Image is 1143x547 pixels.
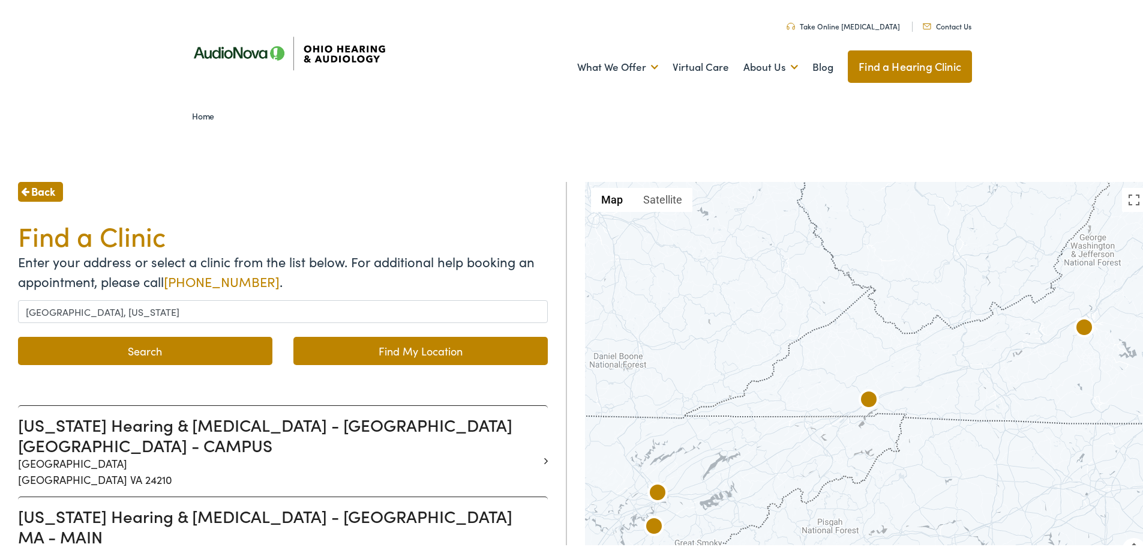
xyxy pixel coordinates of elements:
a: Virtual Care [673,43,729,87]
a: What We Offer [577,43,658,87]
h3: [US_STATE] Hearing & [MEDICAL_DATA] - [GEOGRAPHIC_DATA] MA - MAIN [18,504,539,544]
p: [GEOGRAPHIC_DATA] [GEOGRAPHIC_DATA] VA 24210 [18,453,539,485]
h3: [US_STATE] Hearing & [MEDICAL_DATA] - [GEOGRAPHIC_DATA] [GEOGRAPHIC_DATA] - CAMPUS [18,413,539,453]
button: Show satellite imagery [633,186,692,210]
a: Back [18,180,63,199]
p: Enter your address or select a clinic from the list below. For additional help booking an appoint... [18,249,548,289]
a: Contact Us [923,19,971,29]
img: Headphones icone to schedule online hearing test in Cincinnati, OH [787,20,795,28]
a: Find a Hearing Clinic [848,48,972,80]
button: Show street map [591,186,633,210]
a: Blog [812,43,833,87]
a: Home [192,107,220,119]
input: Enter a location [18,298,548,321]
a: [PHONE_NUMBER] [164,270,280,288]
button: Search [18,334,272,363]
a: About Us [743,43,798,87]
a: Take Online [MEDICAL_DATA] [787,19,900,29]
a: [US_STATE] Hearing & [MEDICAL_DATA] - [GEOGRAPHIC_DATA] [GEOGRAPHIC_DATA] - CAMPUS [GEOGRAPHIC_DA... [18,413,539,485]
a: Find My Location [293,334,548,363]
span: Back [31,181,55,197]
img: Mail icon representing email contact with Ohio Hearing in Cincinnati, OH [923,21,931,27]
h1: Find a Clinic [18,217,548,249]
